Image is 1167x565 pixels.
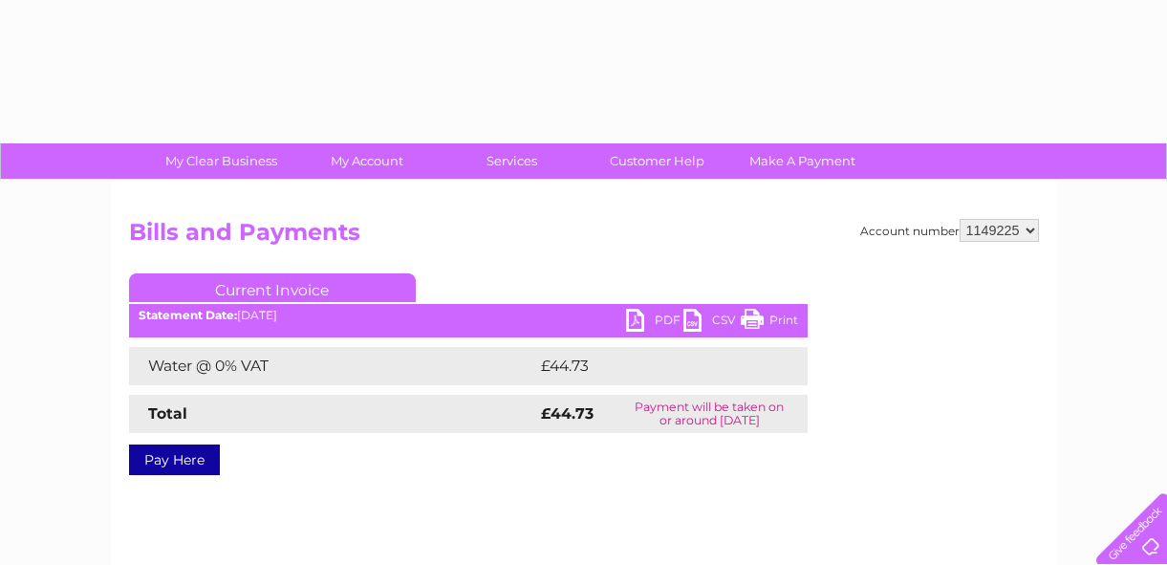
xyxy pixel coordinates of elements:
[683,309,741,337] a: CSV
[626,309,683,337] a: PDF
[129,445,220,475] a: Pay Here
[741,309,798,337] a: Print
[288,143,445,179] a: My Account
[860,219,1039,242] div: Account number
[612,395,807,433] td: Payment will be taken on or around [DATE]
[142,143,300,179] a: My Clear Business
[129,347,536,385] td: Water @ 0% VAT
[724,143,881,179] a: Make A Payment
[129,273,416,302] a: Current Invoice
[148,404,187,423] strong: Total
[129,219,1039,255] h2: Bills and Payments
[541,404,594,423] strong: £44.73
[578,143,736,179] a: Customer Help
[433,143,591,179] a: Services
[129,309,808,322] div: [DATE]
[139,308,237,322] b: Statement Date:
[536,347,768,385] td: £44.73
